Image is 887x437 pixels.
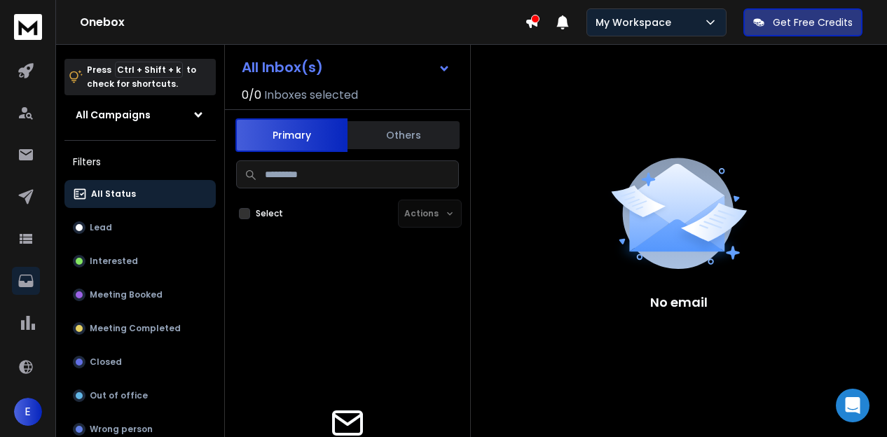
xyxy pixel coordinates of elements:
[242,60,323,74] h1: All Inbox(s)
[14,398,42,426] button: E
[87,63,196,91] p: Press to check for shortcuts.
[64,348,216,376] button: Closed
[836,389,869,422] div: Open Intercom Messenger
[64,314,216,342] button: Meeting Completed
[90,289,163,300] p: Meeting Booked
[596,15,677,29] p: My Workspace
[650,293,708,312] p: No email
[90,390,148,401] p: Out of office
[64,214,216,242] button: Lead
[76,108,151,122] h1: All Campaigns
[773,15,853,29] p: Get Free Credits
[64,281,216,309] button: Meeting Booked
[743,8,862,36] button: Get Free Credits
[115,62,183,78] span: Ctrl + Shift + k
[231,53,462,81] button: All Inbox(s)
[64,152,216,172] h3: Filters
[90,222,112,233] p: Lead
[90,256,138,267] p: Interested
[90,424,153,435] p: Wrong person
[64,382,216,410] button: Out of office
[90,356,122,368] p: Closed
[64,101,216,129] button: All Campaigns
[90,323,181,334] p: Meeting Completed
[235,118,348,152] button: Primary
[264,87,358,104] h3: Inboxes selected
[80,14,525,31] h1: Onebox
[64,180,216,208] button: All Status
[348,120,460,151] button: Others
[91,188,136,200] p: All Status
[14,14,42,40] img: logo
[256,208,283,219] label: Select
[242,87,261,104] span: 0 / 0
[64,247,216,275] button: Interested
